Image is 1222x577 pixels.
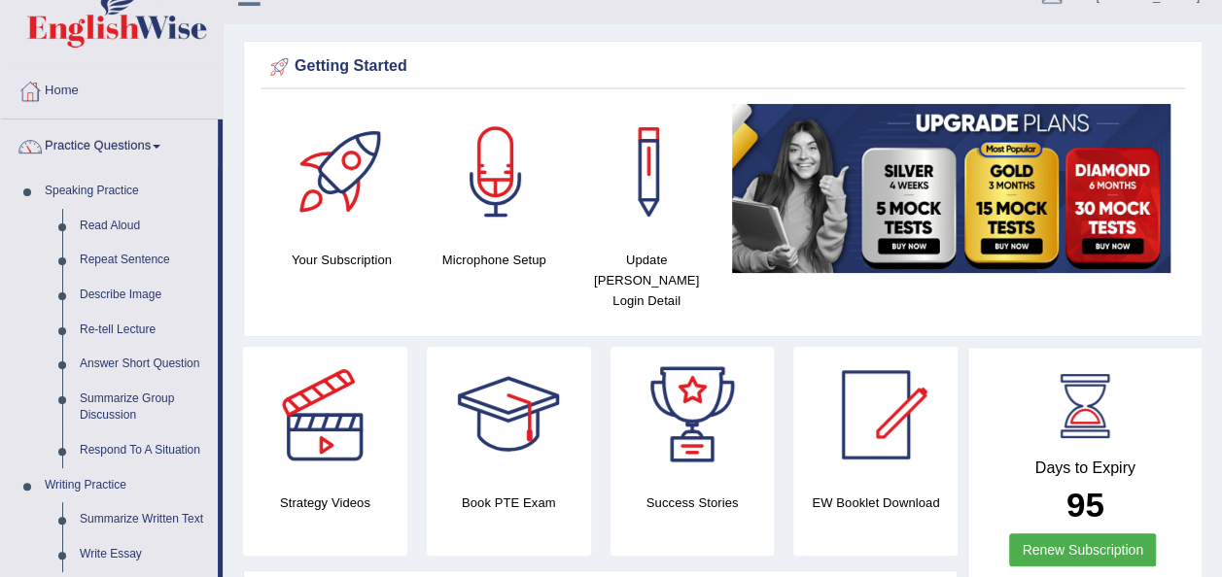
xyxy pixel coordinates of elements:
h4: Strategy Videos [243,492,407,513]
a: Summarize Written Text [71,502,218,537]
h4: Update [PERSON_NAME] Login Detail [580,250,714,311]
a: Renew Subscription [1009,533,1156,566]
a: Write Essay [71,537,218,572]
h4: EW Booklet Download [793,492,958,513]
h4: Book PTE Exam [427,492,591,513]
a: Practice Questions [1,119,218,168]
a: Describe Image [71,278,218,313]
a: Read Aloud [71,209,218,244]
a: Writing Practice [36,468,218,503]
a: Respond To A Situation [71,433,218,468]
div: Getting Started [265,52,1180,82]
h4: Your Subscription [275,250,408,270]
a: Answer Short Question [71,347,218,382]
img: small5.jpg [732,104,1170,273]
a: Home [1,64,223,113]
h4: Days to Expiry [990,459,1180,477]
a: Speaking Practice [36,174,218,209]
b: 95 [1066,486,1104,524]
a: Repeat Sentence [71,243,218,278]
a: Summarize Group Discussion [71,382,218,433]
a: Re-tell Lecture [71,313,218,348]
h4: Microphone Setup [428,250,561,270]
h4: Success Stories [611,492,775,513]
